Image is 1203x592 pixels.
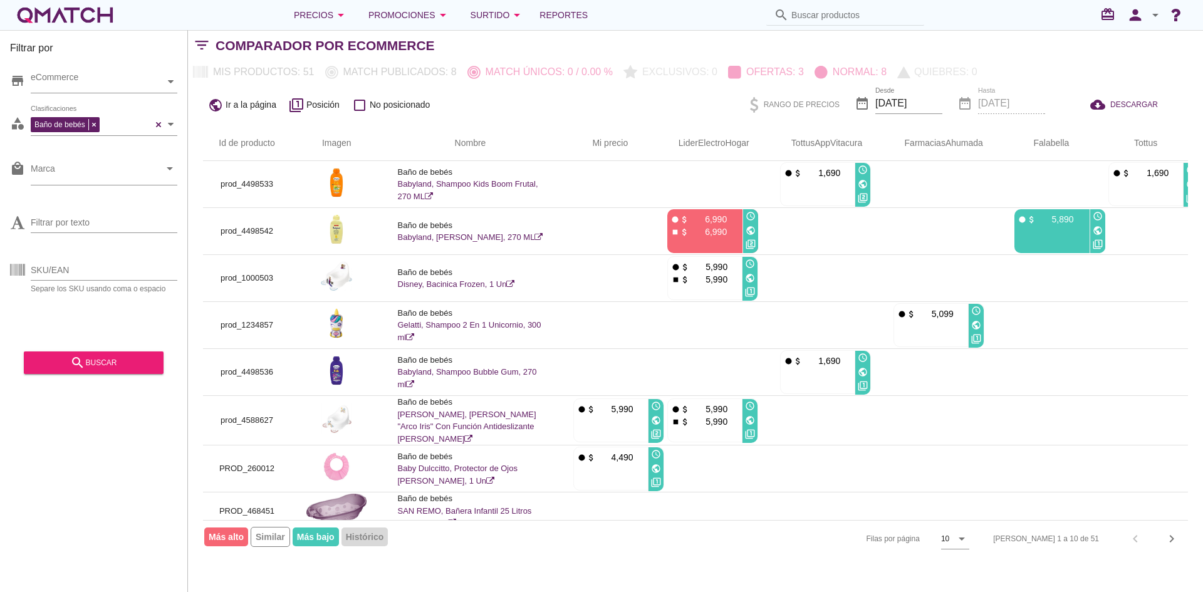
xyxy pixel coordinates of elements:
button: Normal: 8 [810,61,892,83]
img: prod_4498536_4.jpg [321,355,352,386]
i: filter_1 [289,98,304,113]
i: arrow_drop_down [333,8,348,23]
i: attach_money [1122,169,1131,178]
i: arrow_drop_down [435,8,450,23]
i: arrow_drop_down [509,8,524,23]
h3: Filtrar por [10,41,177,61]
i: access_time [745,259,755,269]
i: chevron_right [1164,531,1179,546]
i: stop [670,227,680,237]
i: fiber_manual_record [784,169,793,178]
th: Tottus: Not sorted. Activate to sort ascending. [1093,126,1188,161]
i: attach_money [680,262,690,272]
p: Normal: 8 [828,65,887,80]
div: buscar [34,355,154,370]
i: filter_1 [745,429,755,439]
span: Más alto [204,527,248,546]
span: Similar [251,527,290,547]
i: filter_1 [971,334,981,344]
span: Posición [306,98,340,112]
i: fiber_manual_record [577,453,586,462]
i: filter_2 [746,239,756,249]
i: person [1123,6,1148,24]
p: prod_1000503 [218,272,276,284]
i: public [651,415,661,425]
p: Match únicos: 0 / 0.00 % [481,65,613,80]
p: prod_4498536 [218,366,276,378]
a: SAN REMO, Bañera Infantil 25 Litros (Surtido) 1 Un [398,506,532,528]
i: access_time [858,165,868,175]
i: fiber_manual_record [1018,215,1027,224]
i: filter_1 [745,287,755,297]
i: public [208,98,223,113]
i: public [1186,179,1196,189]
i: public [858,367,868,377]
img: PROD_260012_4.jpg [321,451,352,482]
th: Id de producto: Not sorted. [203,126,291,161]
p: 1,690 [1131,167,1169,179]
i: attach_money [680,405,690,414]
i: redeem [1100,7,1120,22]
i: access_time [1093,211,1103,221]
i: public [745,415,755,425]
p: 5,099 [916,308,954,320]
a: Babyland, [PERSON_NAME], 270 ML [398,232,543,242]
a: [PERSON_NAME], [PERSON_NAME] "Arco Iris" Con Función Antideslizante [PERSON_NAME] [398,410,536,444]
i: attach_money [907,309,916,319]
div: Separe los SKU usando coma o espacio [31,285,177,293]
i: fiber_manual_record [784,356,793,366]
i: fiber_manual_record [670,215,680,224]
i: filter_list [188,45,216,46]
th: TottusAppVitacura: Not sorted. Activate to sort ascending. [765,126,878,161]
a: Baby Dulccitto, Protector de Ojos [PERSON_NAME], 1 Un [398,464,518,486]
i: attach_money [680,417,690,427]
span: Histórico [341,527,388,546]
i: check_box_outline_blank [352,98,367,113]
i: cloud_download [1090,97,1110,112]
i: public [745,273,755,283]
i: fiber_manual_record [1112,169,1122,178]
img: PROD_468451_4_1.jpeg [306,494,367,525]
button: Match únicos: 0 / 0.00 % [462,61,618,83]
button: Promociones [358,3,461,28]
i: store [10,73,25,88]
div: [PERSON_NAME] 1 a 10 de 51 [993,533,1099,544]
img: prod_1000503_4.jpg [321,261,352,292]
i: access_time [971,306,981,316]
p: 5,990 [690,415,727,428]
img: prod_1234857_4.jpg [321,308,352,339]
i: attach_money [680,275,690,284]
i: access_time [1186,165,1196,175]
p: 6,990 [689,226,727,238]
th: LiderElectroHogar: Not sorted. Activate to sort ascending. [652,126,765,161]
i: arrow_drop_down [162,161,177,176]
i: public [858,179,868,189]
th: Imagen: Not sorted. [291,126,382,161]
i: public [651,464,661,474]
p: PROD_468451 [218,505,276,517]
h2: Comparador por eCommerce [216,36,435,56]
i: filter_1 [1186,193,1196,203]
button: Surtido [461,3,535,28]
p: Baño de bebés [398,307,543,319]
p: 4,490 [596,451,633,464]
p: Baño de bebés [398,354,543,366]
i: public [746,226,756,236]
p: prod_4498533 [218,178,276,190]
i: access_time [651,401,661,411]
p: Baño de bebés [398,450,543,463]
p: 5,890 [1036,213,1074,226]
i: fiber_manual_record [671,262,680,272]
p: prod_4588627 [218,414,276,427]
th: Nombre: Not sorted. [383,126,558,161]
p: 5,990 [690,261,727,273]
img: prod_4588627_4.jpg [321,403,352,434]
button: buscar [24,351,164,374]
a: Babyland, Shampoo Bubble Gum, 270 ml [398,367,537,389]
a: Babyland, Shampoo Kids Boom Frutal, 270 ML [398,179,538,201]
p: 5,990 [596,403,633,415]
i: attach_money [1027,215,1036,224]
a: white-qmatch-logo [15,3,115,28]
button: Ofertas: 3 [723,61,810,83]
